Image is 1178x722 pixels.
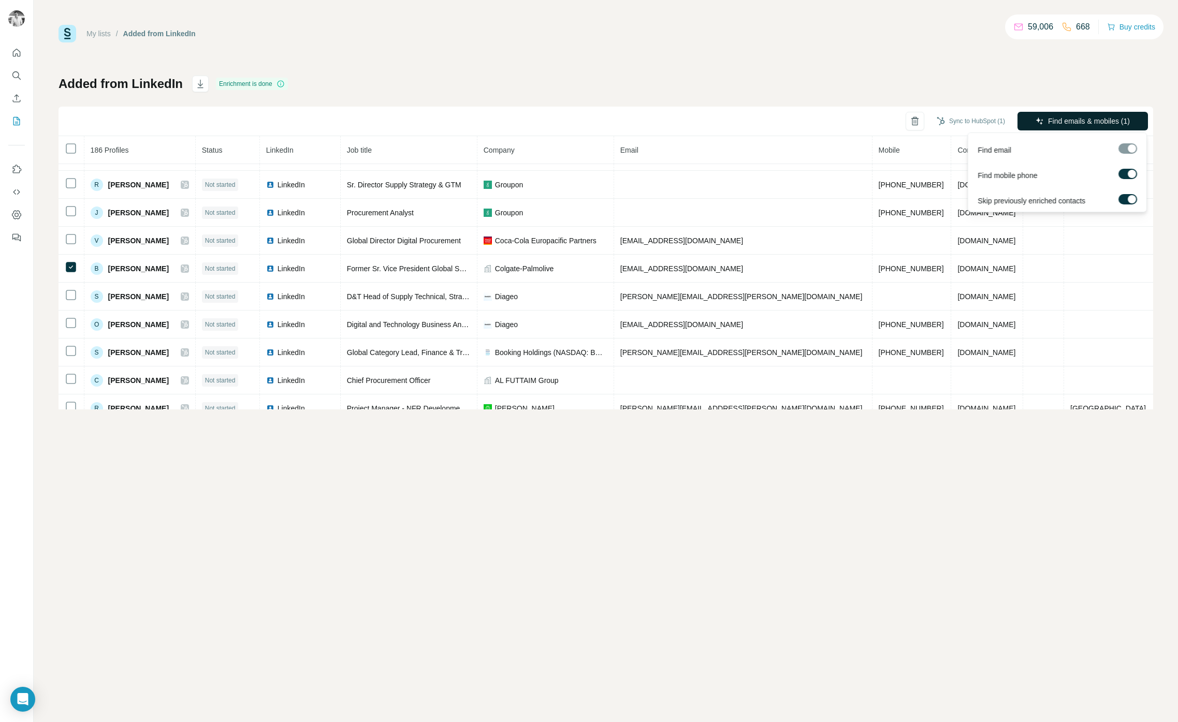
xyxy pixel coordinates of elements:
span: [DOMAIN_NAME] [957,292,1015,301]
span: LinkedIn [278,347,305,358]
span: [DOMAIN_NAME] [957,404,1015,412]
span: [PHONE_NUMBER] [879,404,944,412]
div: R [91,179,103,191]
span: LinkedIn [278,319,305,330]
div: Open Intercom Messenger [10,687,35,712]
span: Global Director Digital Procurement [347,237,461,245]
img: LinkedIn logo [266,376,274,385]
span: Coca-Cola Europacific Partners [495,235,597,246]
img: LinkedIn logo [266,264,274,273]
button: Buy credits [1107,20,1155,34]
div: O [91,318,103,331]
span: [PERSON_NAME] [108,291,169,302]
span: [PERSON_NAME][EMAIL_ADDRESS][PERSON_NAME][DOMAIN_NAME] [620,348,863,357]
span: Find mobile phone [978,170,1037,181]
span: [GEOGRAPHIC_DATA] [1070,404,1146,412]
a: My lists [86,30,111,38]
span: [DOMAIN_NAME] [957,320,1015,329]
button: Search [8,66,25,85]
img: company-logo [484,181,492,189]
div: V [91,234,103,247]
span: Not started [205,264,236,273]
div: B [91,262,103,275]
li: / [116,28,118,39]
span: [PERSON_NAME] [108,235,169,246]
img: LinkedIn logo [266,237,274,245]
span: Not started [205,180,236,189]
span: [PERSON_NAME] [108,347,169,358]
span: Status [202,146,223,154]
span: LinkedIn [278,375,305,386]
span: Digital and Technology Business Analyst [347,320,476,329]
span: [PHONE_NUMBER] [879,209,944,217]
button: My lists [8,112,25,130]
div: C [91,374,103,387]
button: Feedback [8,228,25,247]
span: Not started [205,348,236,357]
img: company-logo [484,209,492,217]
span: [PERSON_NAME] [108,208,169,218]
span: [PERSON_NAME][EMAIL_ADDRESS][PERSON_NAME][DOMAIN_NAME] [620,292,863,301]
span: Find emails & mobiles (1) [1048,116,1130,126]
div: R [91,402,103,415]
span: [PERSON_NAME][EMAIL_ADDRESS][PERSON_NAME][DOMAIN_NAME] [620,404,863,412]
span: 186 Profiles [91,146,129,154]
span: LinkedIn [278,235,305,246]
span: [PERSON_NAME] [108,319,169,330]
img: Surfe Logo [59,25,76,42]
span: [DOMAIN_NAME] [957,348,1015,357]
button: Quick start [8,43,25,62]
span: Global Category Lead, Finance & Travel [347,348,476,357]
span: Diageo [495,319,518,330]
span: LinkedIn [278,180,305,190]
button: Enrich CSV [8,89,25,108]
span: Not started [205,292,236,301]
div: Enrichment is done [216,78,288,90]
span: Booking Holdings (NASDAQ: BKNG) [495,347,607,358]
button: Sync to HubSpot (1) [929,113,1012,129]
button: Use Surfe on LinkedIn [8,160,25,179]
span: LinkedIn [278,403,305,414]
span: [EMAIL_ADDRESS][DOMAIN_NAME] [620,264,743,273]
span: Project Manager - NFR Development & Intelligence [347,404,512,412]
span: Procurement Analyst [347,209,414,217]
span: Find email [978,145,1011,155]
img: LinkedIn logo [266,181,274,189]
button: Use Surfe API [8,183,25,201]
div: S [91,290,103,303]
span: [PHONE_NUMBER] [879,320,944,329]
p: 668 [1076,21,1090,33]
span: Skip previously enriched contacts [978,196,1085,206]
span: [DOMAIN_NAME] [957,264,1015,273]
img: Avatar [8,10,25,27]
img: LinkedIn logo [266,209,274,217]
span: Not started [205,320,236,329]
span: [DOMAIN_NAME] [957,181,1015,189]
span: [EMAIL_ADDRESS][DOMAIN_NAME] [620,320,743,329]
h1: Added from LinkedIn [59,76,183,92]
span: Colgate-Palmolive [495,263,554,274]
span: Diageo [495,291,518,302]
span: Email [620,146,638,154]
span: Not started [205,404,236,413]
img: LinkedIn logo [266,348,274,357]
span: Company [484,146,515,154]
img: company-logo [484,237,492,245]
span: [PHONE_NUMBER] [879,348,944,357]
span: Company website [957,146,1015,154]
span: LinkedIn [266,146,294,154]
span: [PERSON_NAME] [495,403,555,414]
img: company-logo [484,348,492,357]
span: [DOMAIN_NAME] [957,209,1015,217]
span: [PERSON_NAME] [108,263,169,274]
span: D&T Head of Supply Technical, Strategy, ESG & AI [347,292,510,301]
span: [DOMAIN_NAME] [957,237,1015,245]
span: [EMAIL_ADDRESS][DOMAIN_NAME] [620,237,743,245]
span: Groupon [495,208,523,218]
img: LinkedIn logo [266,320,274,329]
img: company-logo [484,292,492,301]
span: Groupon [495,180,523,190]
span: [PHONE_NUMBER] [879,264,944,273]
img: LinkedIn logo [266,292,274,301]
span: Not started [205,236,236,245]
